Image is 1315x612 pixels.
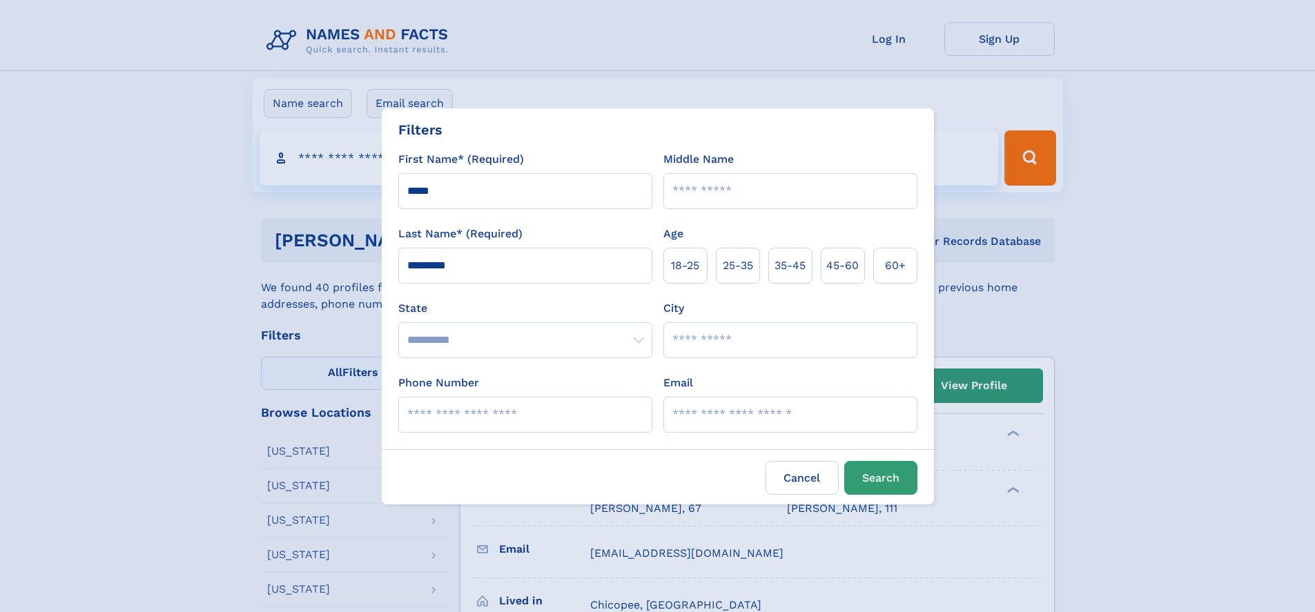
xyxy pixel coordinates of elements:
[723,257,753,274] span: 25‑35
[663,300,684,317] label: City
[826,257,859,274] span: 45‑60
[398,375,479,391] label: Phone Number
[398,300,652,317] label: State
[671,257,699,274] span: 18‑25
[844,461,917,495] button: Search
[775,257,806,274] span: 35‑45
[663,151,734,168] label: Middle Name
[398,119,442,140] div: Filters
[663,375,693,391] label: Email
[398,226,523,242] label: Last Name* (Required)
[398,151,524,168] label: First Name* (Required)
[663,226,683,242] label: Age
[885,257,906,274] span: 60+
[766,461,839,495] label: Cancel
